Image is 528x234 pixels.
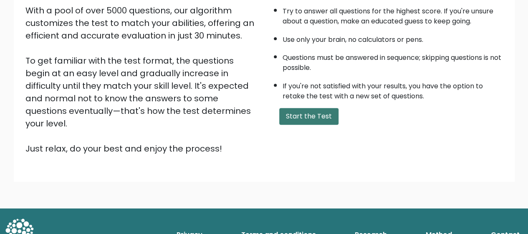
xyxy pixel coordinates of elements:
li: If you're not satisfied with your results, you have the option to retake the test with a new set ... [283,77,503,101]
li: Use only your brain, no calculators or pens. [283,31,503,45]
li: Questions must be answered in sequence; skipping questions is not possible. [283,49,503,73]
button: Start the Test [279,108,339,125]
li: Try to answer all questions for the highest score. If you're unsure about a question, make an edu... [283,2,503,26]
